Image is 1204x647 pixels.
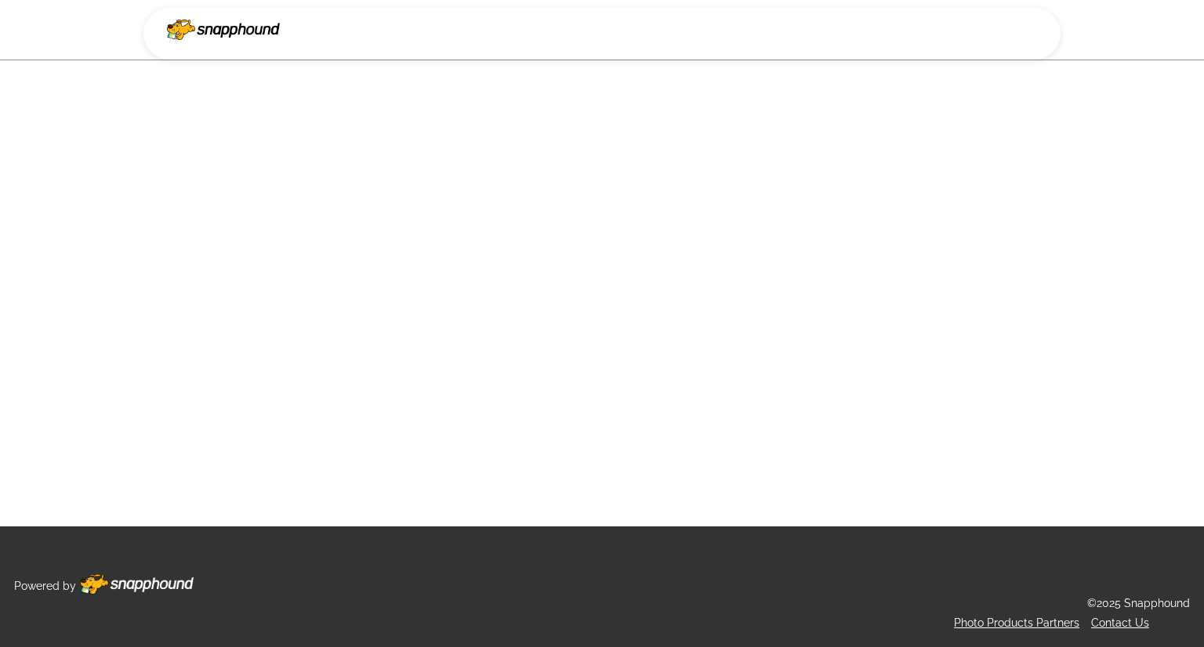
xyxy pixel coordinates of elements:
[1087,594,1190,613] p: ©2025 Snapphound
[1091,616,1149,629] a: Contact Us
[954,616,1079,629] a: Photo Products Partners
[167,20,280,40] img: Snapphound Logo
[80,574,194,595] img: Footer
[14,577,76,596] p: Powered by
